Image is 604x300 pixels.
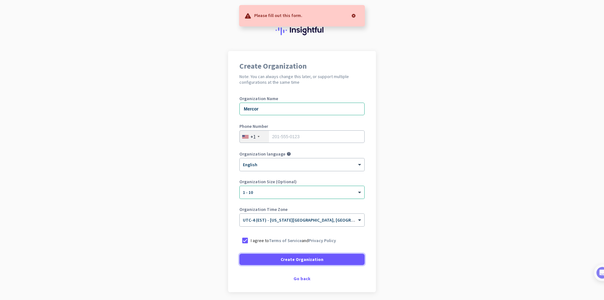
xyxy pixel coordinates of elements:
button: Create Organization [239,254,365,265]
h2: Note: You can always change this later, or support multiple configurations at the same time [239,74,365,85]
label: Organization Size (Optional) [239,179,365,184]
img: Insightful [276,25,328,35]
p: I agree to and [251,237,336,244]
a: Terms of Service [269,238,302,243]
p: Please fill out this form. [254,12,302,18]
input: What is the name of your organization? [239,103,365,115]
h1: Create Organization [239,62,365,70]
input: 201-555-0123 [239,130,365,143]
span: Create Organization [281,256,323,263]
div: Go back [239,276,365,281]
div: +1 [250,133,256,140]
label: Organization Time Zone [239,207,365,212]
label: Organization language [239,152,285,156]
i: help [287,152,291,156]
label: Organization Name [239,96,365,101]
label: Phone Number [239,124,365,128]
a: Privacy Policy [309,238,336,243]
